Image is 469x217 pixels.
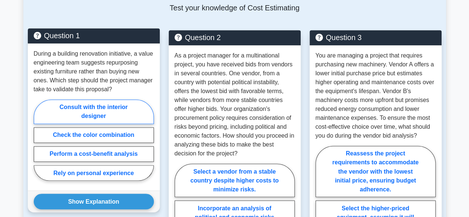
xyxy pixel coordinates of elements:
h5: Question 3 [316,33,436,42]
label: Rely on personal experience [34,165,154,181]
p: During a building renovation initiative, a value engineering team suggests repurposing existing f... [34,49,154,94]
h5: Question 2 [175,33,295,42]
h5: Question 1 [34,31,154,40]
label: Reassess the project requirements to accommodate the vendor with the lowest initial price, ensuri... [316,146,436,197]
p: As a project manager for a multinational project, you have received bids from vendors in several ... [175,51,295,158]
button: Show Explanation [34,194,154,209]
label: Select a vendor from a stable country despite higher costs to minimize risks. [175,164,295,197]
label: Consult with the interior designer [34,99,154,124]
label: Check the color combination [34,127,154,143]
p: You are managing a project that requires purchasing new machinery. Vendor A offers a lower initia... [316,51,436,140]
label: Perform a cost-benefit analysis [34,146,154,162]
p: Test your knowledge of Cost Estimating [28,3,442,12]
